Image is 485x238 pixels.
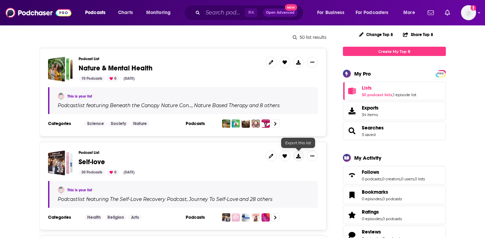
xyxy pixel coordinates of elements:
a: Lists [362,85,416,91]
a: 0 podcasts [382,196,402,201]
a: 0 creators [382,177,400,181]
span: Searches [343,122,446,140]
div: My Activity [354,155,381,161]
span: Follows [362,169,379,175]
span: Lists [362,85,372,91]
div: 0 [107,169,119,175]
a: Searches [362,125,384,131]
span: New [285,4,297,11]
button: Open AdvancedNew [263,9,298,17]
img: User Profile [461,5,476,20]
span: Podcasts [85,8,105,18]
a: Show notifications dropdown [442,7,453,19]
span: , [400,177,401,181]
span: Lists [343,82,446,100]
a: Nature & Mental Health [48,57,73,82]
a: This is your list [67,188,92,192]
button: Share Top 8 [403,28,434,41]
div: 10 Podcasts [79,76,105,82]
span: Exports [345,106,359,116]
div: Podcast list featuring [58,102,310,109]
a: 1 episode list [393,92,416,97]
h4: Journey To Self-Love [189,196,238,202]
img: The Nature Connection Podcast [242,120,250,128]
span: PRO [437,71,445,76]
button: open menu [141,7,180,18]
a: Ratings [345,210,359,220]
button: open menu [312,7,353,18]
a: Health [84,215,103,220]
img: Journey To Self-Love [232,213,240,222]
a: 0 episodes [362,216,382,221]
h3: Podcast List [79,150,260,155]
span: Nature & Mental Health [79,64,152,72]
a: Follows [345,170,359,180]
a: Religion [105,215,127,220]
a: 3 saved [362,132,376,137]
span: Charts [118,8,133,18]
a: Reviews [362,229,402,235]
span: Bookmarks [362,189,388,195]
a: Create My Top 8 [343,47,446,56]
h3: Podcasts [186,121,217,126]
img: Selfless to Self-YES: Embracing the Art of Self-Love, Self-Care, and Authenticity [242,213,250,222]
a: Nature [130,121,150,126]
span: Follows [343,166,446,184]
span: 34 items [362,112,379,117]
a: 0 lists [415,177,425,181]
a: Nature & Mental Health [79,65,152,72]
button: open menu [351,7,399,18]
img: Podchaser - Follow, Share and Rate Podcasts [5,6,71,19]
a: Show notifications dropdown [425,7,437,19]
a: Self-love [79,158,105,166]
div: Export this list [281,138,315,148]
button: Change Top 8 [355,30,397,39]
span: Logged in as antonettefrontgate [461,5,476,20]
a: 0 podcasts [362,177,381,181]
button: open menu [80,7,114,18]
button: Show More Button [307,57,318,68]
a: Society [108,121,129,126]
a: Follows [362,169,425,175]
a: This is your list [67,94,92,99]
a: Beneath the Canopy Nature Con… [109,103,192,108]
h3: Categories [48,215,79,220]
a: Nature Based Therapy [193,103,248,108]
div: 30 Podcasts [79,169,105,175]
img: High Vibin’ It: Manifesting & Self Love for Spiritual Women [262,213,270,222]
img: Antonette Reyes [58,93,65,100]
div: 0 [107,76,119,82]
div: [DATE] [121,76,137,82]
a: The Self-Love Recovery Podcast [109,196,187,202]
a: Self-love [48,150,73,175]
span: Ratings [343,206,446,224]
h3: Podcast List [79,57,260,61]
div: 50 list results [39,35,326,40]
a: Bookmarks [362,189,402,195]
h4: Beneath the Canopy Nature Con… [110,103,192,108]
img: Nature Based Therapy [232,120,240,128]
div: [DATE] [121,169,137,175]
span: Exports [362,105,379,111]
img: The Mental Breakthrough (TMB) [252,120,260,128]
a: Exports [343,102,446,120]
a: Bookmarks [345,190,359,200]
span: ⌘ K [245,8,257,17]
a: Antonette Reyes [58,186,65,193]
span: , [187,196,188,202]
img: The Self-Love Recovery Podcast [222,213,230,222]
span: , [382,216,382,221]
a: Ratings [362,209,402,215]
h3: Categories [48,121,79,126]
span: , [414,177,415,181]
img: Mary's Cup of Tea: the Self Love Podcast for Women [252,213,260,222]
svg: Add a profile image [471,5,476,11]
span: Ratings [362,209,379,215]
